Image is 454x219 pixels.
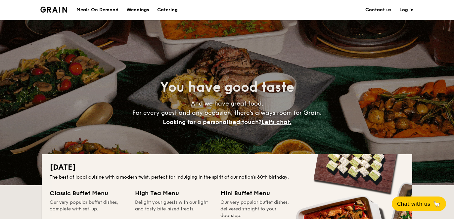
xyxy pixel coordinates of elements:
img: Grain [40,7,67,13]
div: Our very popular buffet dishes, complete with set-up. [50,199,127,219]
div: High Tea Menu [135,189,212,198]
span: 🦙 [433,200,441,208]
div: Our very popular buffet dishes, delivered straight to your doorstep. [220,199,298,219]
span: Let's chat. [261,118,292,126]
button: Chat with us🦙 [392,197,446,211]
span: You have good taste [160,79,294,95]
h2: [DATE] [50,162,404,173]
span: And we have great food. For every guest and any occasion, there’s always room for Grain. [132,100,322,126]
a: Logotype [40,7,67,13]
div: Classic Buffet Menu [50,189,127,198]
div: The best of local cuisine with a modern twist, perfect for indulging in the spirit of our nation’... [50,174,404,181]
div: Delight your guests with our light and tasty bite-sized treats. [135,199,212,219]
div: Mini Buffet Menu [220,189,298,198]
span: Looking for a personalised touch? [163,118,261,126]
span: Chat with us [397,201,430,207]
